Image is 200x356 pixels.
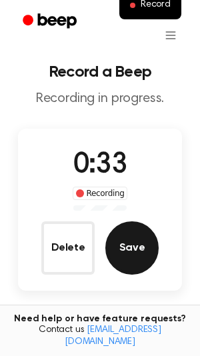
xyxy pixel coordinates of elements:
[73,187,128,200] div: Recording
[41,221,95,275] button: Delete Audio Record
[13,9,89,35] a: Beep
[11,91,189,107] p: Recording in progress.
[105,221,159,275] button: Save Audio Record
[73,151,127,179] span: 0:33
[8,325,192,348] span: Contact us
[11,64,189,80] h1: Record a Beep
[65,325,161,347] a: [EMAIL_ADDRESS][DOMAIN_NAME]
[155,19,187,51] button: Open menu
